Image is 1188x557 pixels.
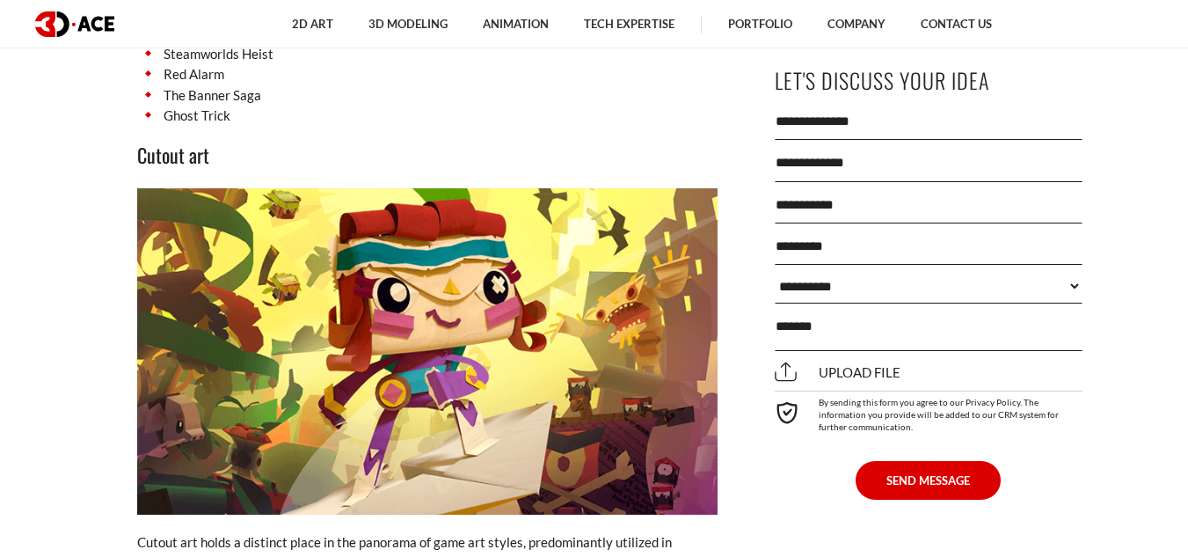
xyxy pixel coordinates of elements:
li: Ghost Trick [137,106,718,126]
div: By sending this form you agree to our Privacy Policy. The information you provide will be added t... [775,391,1082,433]
img: Cutout art [137,188,718,515]
li: The Banner Saga [137,85,718,106]
li: Steamworlds Heist [137,44,718,64]
li: Red Alarm [137,64,718,84]
p: Let's Discuss Your Idea [775,61,1082,100]
button: SEND MESSAGE [856,461,1001,500]
span: Upload file [775,364,900,380]
h3: Cutout art [137,140,718,170]
img: logo dark [35,11,114,37]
